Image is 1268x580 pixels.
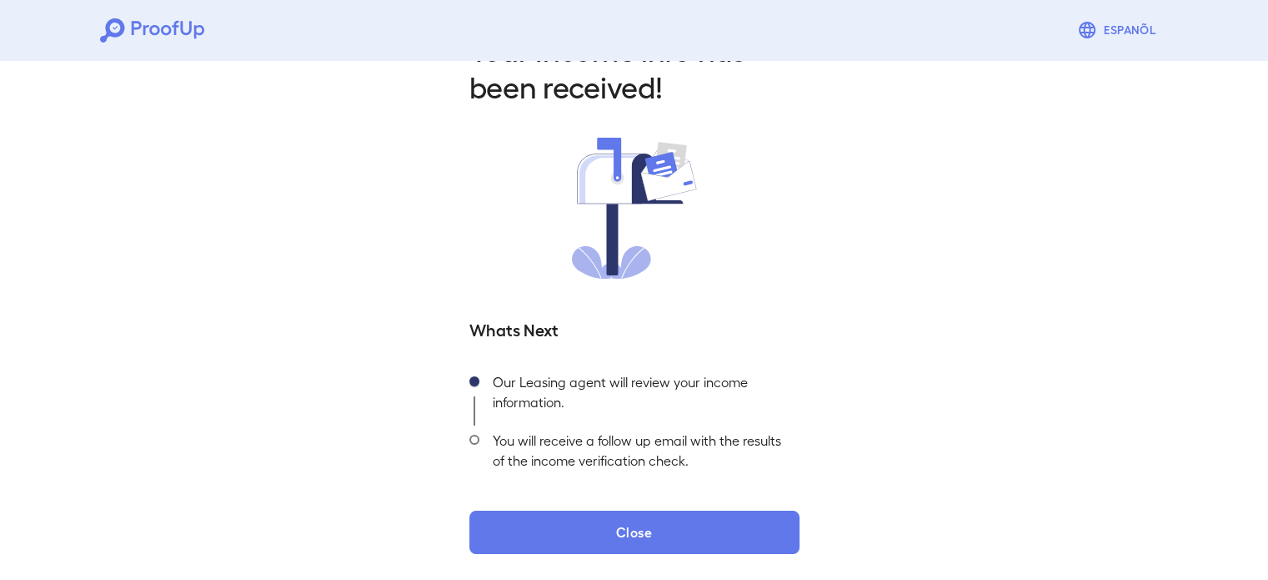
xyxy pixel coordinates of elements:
[469,511,799,554] button: Close
[1070,13,1168,47] button: Espanõl
[479,367,799,426] div: Our Leasing agent will review your income information.
[469,31,799,104] h2: Your Income info has been received!
[479,426,799,484] div: You will receive a follow up email with the results of the income verification check.
[469,317,799,340] h5: Whats Next
[572,138,697,279] img: received.svg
